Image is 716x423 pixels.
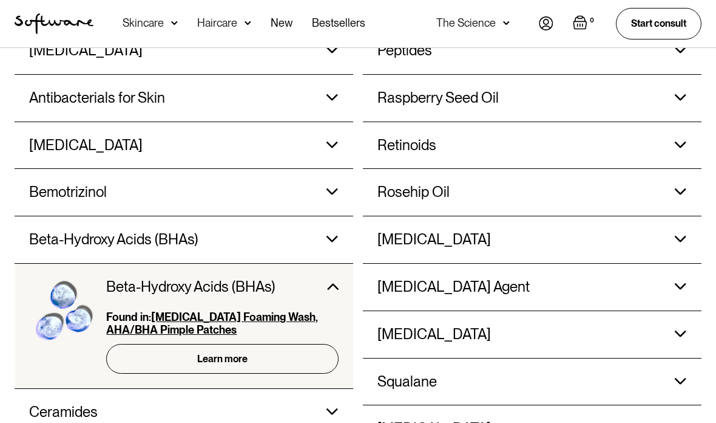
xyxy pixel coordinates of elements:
h3: [MEDICAL_DATA] [29,42,143,60]
h3: [MEDICAL_DATA] [377,326,491,343]
h3: Bemotrizinol [29,184,107,201]
h3: Peptides [377,42,432,60]
h3: [MEDICAL_DATA] [377,231,491,249]
div: 0 [587,15,596,26]
div: Skincare [123,17,164,29]
h3: Beta-Hydroxy Acids (BHAs) [106,278,275,296]
h3: Squalane [377,373,437,391]
a: home [15,13,93,34]
img: arrow down [245,17,251,29]
a: Learn more [106,344,339,374]
h3: Beta-Hydroxy Acids (BHAs) [29,231,198,249]
h3: Antibacterials for Skin [29,89,165,107]
img: arrow down [503,17,510,29]
a: [MEDICAL_DATA] Foaming Wash, AHA/BHA Pimple Patches [106,311,318,337]
a: Start consult [616,8,701,39]
h3: [MEDICAL_DATA] [29,137,143,154]
div: Haircare [197,17,237,29]
h3: Ceramides [29,404,98,421]
img: Software Logo [15,13,93,34]
div: The Science [436,17,496,29]
img: arrow down [171,17,178,29]
h3: Retinoids [377,137,436,154]
h3: Raspberry Seed Oil [377,89,499,107]
a: Open empty cart [573,15,596,32]
h3: Rosehip Oil [377,184,450,201]
strong: Found in: [106,311,151,323]
h3: [MEDICAL_DATA] Agent [377,278,530,296]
